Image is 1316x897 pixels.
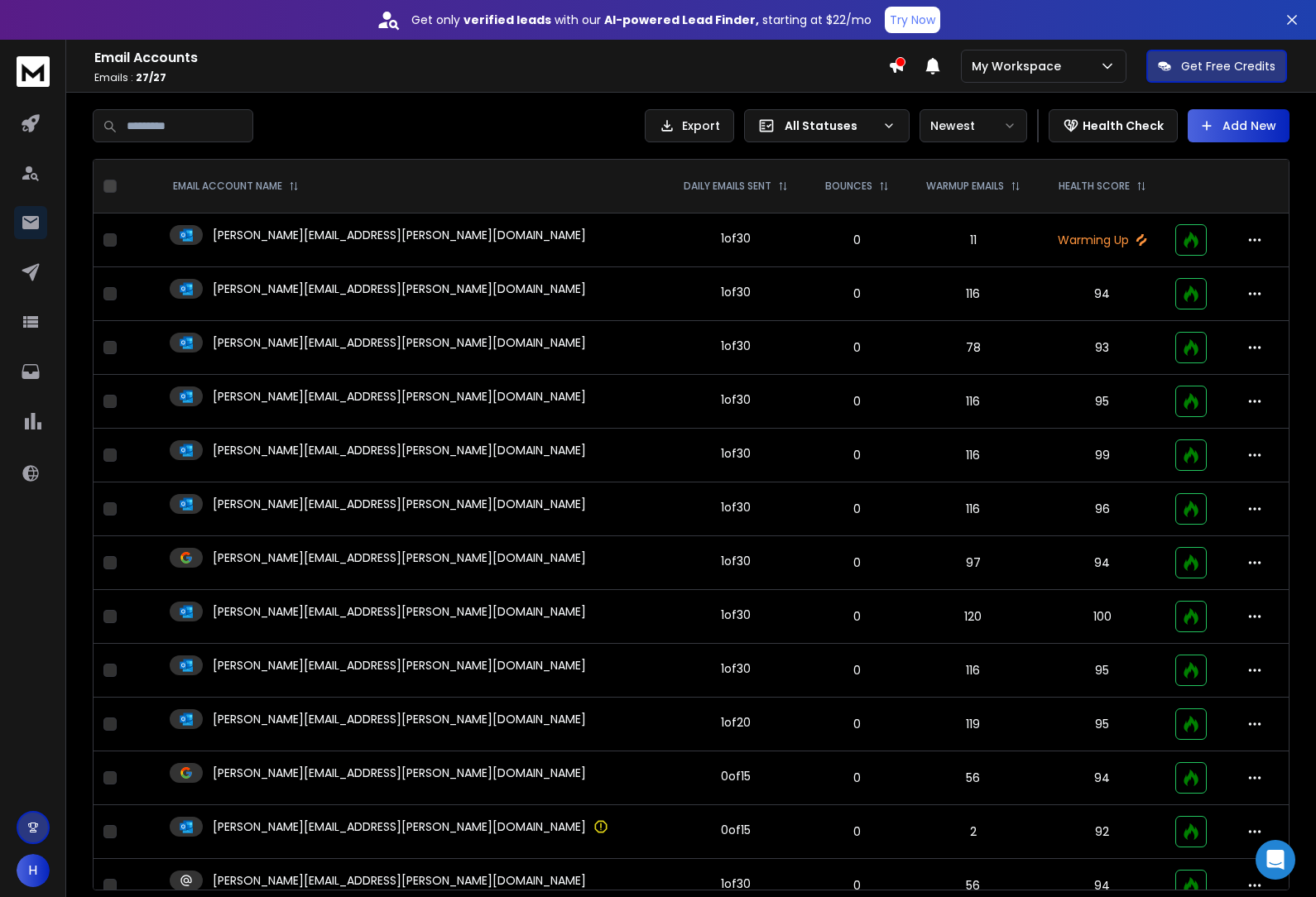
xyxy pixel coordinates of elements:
[684,180,771,193] p: DAILY EMAILS SENT
[1083,118,1164,134] p: Health Check
[721,875,751,892] div: 1 of 30
[1040,321,1165,375] td: 93
[818,716,897,732] p: 0
[825,180,872,193] p: BOUNCES
[213,818,586,835] p: [PERSON_NAME][EMAIL_ADDRESS][PERSON_NAME][DOMAIN_NAME]
[721,714,751,731] div: 1 of 20
[94,48,888,68] h1: Email Accounts
[213,334,586,351] p: [PERSON_NAME][EMAIL_ADDRESS][PERSON_NAME][DOMAIN_NAME]
[173,180,299,193] div: EMAIL ACCOUNT NAME
[1256,840,1295,880] div: Open Intercom Messenger
[721,391,751,408] div: 1 of 30
[1188,109,1290,142] button: Add New
[1040,590,1165,644] td: 100
[213,872,586,889] p: [PERSON_NAME][EMAIL_ADDRESS][PERSON_NAME][DOMAIN_NAME]
[17,56,50,87] img: logo
[213,765,586,781] p: [PERSON_NAME][EMAIL_ADDRESS][PERSON_NAME][DOMAIN_NAME]
[907,590,1040,644] td: 120
[907,536,1040,590] td: 97
[721,338,751,354] div: 1 of 30
[1049,232,1155,248] p: Warming Up
[213,496,586,512] p: [PERSON_NAME][EMAIL_ADDRESS][PERSON_NAME][DOMAIN_NAME]
[721,822,751,838] div: 0 of 15
[213,603,586,620] p: [PERSON_NAME][EMAIL_ADDRESS][PERSON_NAME][DOMAIN_NAME]
[1146,50,1287,83] button: Get Free Credits
[907,321,1040,375] td: 78
[645,109,734,142] button: Export
[907,698,1040,751] td: 119
[721,230,751,247] div: 1 of 30
[1040,267,1165,321] td: 94
[785,118,876,134] p: All Statuses
[1040,805,1165,859] td: 92
[17,854,50,887] button: H
[721,445,751,462] div: 1 of 30
[213,549,586,566] p: [PERSON_NAME][EMAIL_ADDRESS][PERSON_NAME][DOMAIN_NAME]
[463,12,551,28] strong: verified leads
[1040,429,1165,482] td: 99
[213,657,586,674] p: [PERSON_NAME][EMAIL_ADDRESS][PERSON_NAME][DOMAIN_NAME]
[818,501,897,517] p: 0
[926,180,1004,193] p: WARMUP EMAILS
[1040,698,1165,751] td: 95
[721,607,751,623] div: 1 of 30
[136,70,166,84] span: 27 / 27
[907,751,1040,805] td: 56
[1040,536,1165,590] td: 94
[213,442,586,458] p: [PERSON_NAME][EMAIL_ADDRESS][PERSON_NAME][DOMAIN_NAME]
[818,447,897,463] p: 0
[818,662,897,679] p: 0
[907,375,1040,429] td: 116
[818,554,897,571] p: 0
[818,285,897,302] p: 0
[818,232,897,248] p: 0
[721,553,751,569] div: 1 of 30
[721,768,751,784] div: 0 of 15
[213,388,586,405] p: [PERSON_NAME][EMAIL_ADDRESS][PERSON_NAME][DOMAIN_NAME]
[885,7,940,33] button: Try Now
[1040,644,1165,698] td: 95
[818,770,897,786] p: 0
[721,499,751,516] div: 1 of 30
[721,284,751,300] div: 1 of 30
[907,429,1040,482] td: 116
[818,823,897,840] p: 0
[1049,109,1178,142] button: Health Check
[1181,58,1275,74] p: Get Free Credits
[818,393,897,410] p: 0
[972,58,1068,74] p: My Workspace
[213,227,586,243] p: [PERSON_NAME][EMAIL_ADDRESS][PERSON_NAME][DOMAIN_NAME]
[604,12,759,28] strong: AI-powered Lead Finder,
[818,339,897,356] p: 0
[1040,751,1165,805] td: 94
[890,12,935,28] p: Try Now
[907,482,1040,536] td: 116
[721,660,751,677] div: 1 of 30
[1040,482,1165,536] td: 96
[213,711,586,727] p: [PERSON_NAME][EMAIL_ADDRESS][PERSON_NAME][DOMAIN_NAME]
[213,281,586,297] p: [PERSON_NAME][EMAIL_ADDRESS][PERSON_NAME][DOMAIN_NAME]
[411,12,872,28] p: Get only with our starting at $22/mo
[907,267,1040,321] td: 116
[818,608,897,625] p: 0
[1059,180,1130,193] p: HEALTH SCORE
[94,71,888,84] p: Emails :
[907,213,1040,267] td: 11
[818,877,897,894] p: 0
[920,109,1027,142] button: Newest
[1040,375,1165,429] td: 95
[907,644,1040,698] td: 116
[907,805,1040,859] td: 2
